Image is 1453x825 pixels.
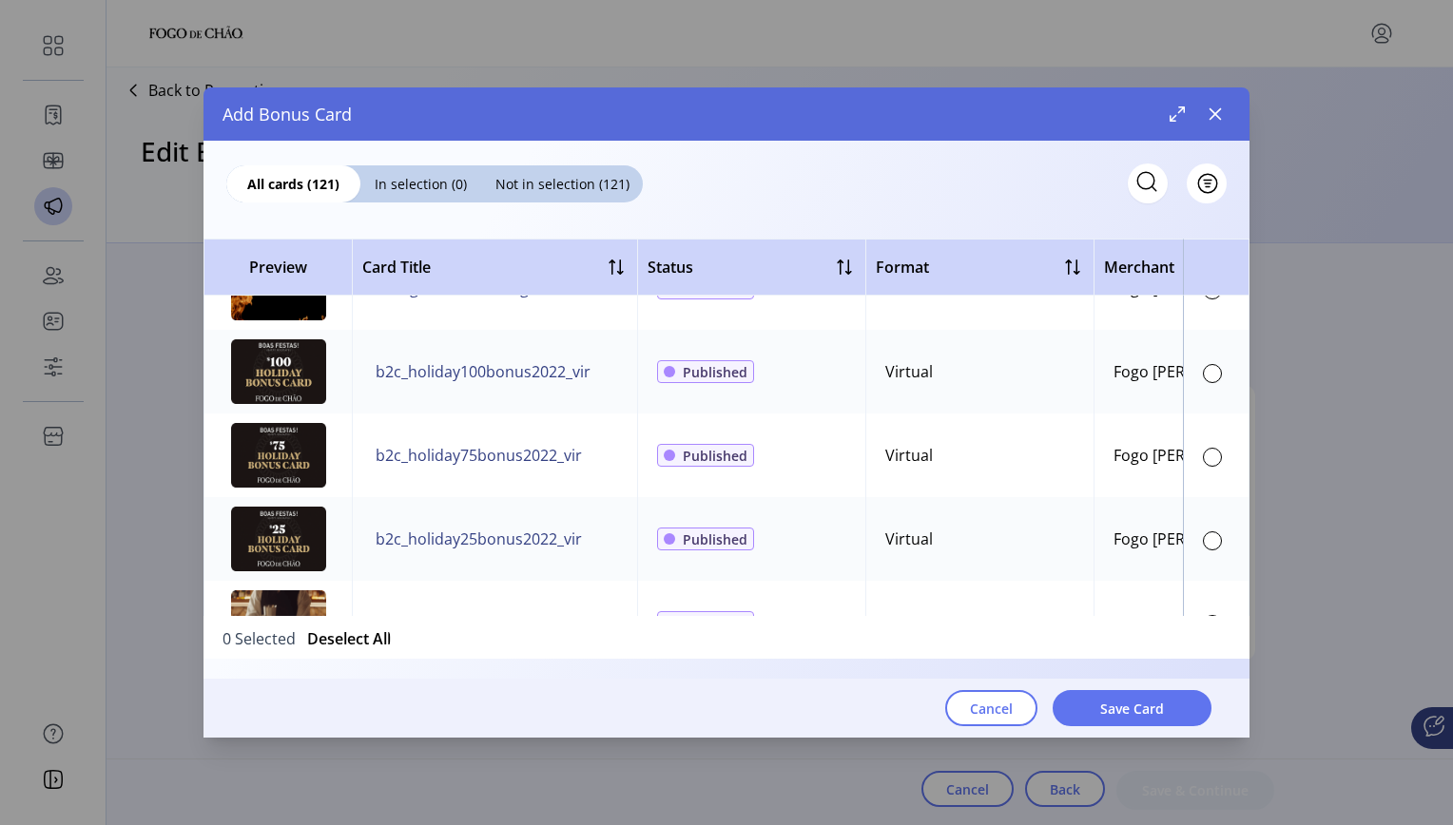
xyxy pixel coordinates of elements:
span: Cancel [970,699,1013,719]
span: b2c_cocktail_animated [376,611,537,634]
span: 0 Selected [223,627,296,647]
span: Published [683,446,747,466]
span: Save Card [1100,699,1164,719]
div: Fogo [PERSON_NAME] [1114,444,1270,467]
span: All cards (121) [226,174,360,194]
div: Virtual [885,444,933,467]
img: preview [231,590,326,655]
button: b2c_cocktail_animated [372,607,541,638]
img: preview [231,339,326,404]
span: Not in selection (121) [481,174,643,194]
span: In selection (0) [360,174,481,194]
button: b2c_holiday25bonus2022_vir [372,524,586,554]
div: Fogo [PERSON_NAME] [1114,611,1270,634]
span: Published [683,529,747,549]
div: In selection (0) [360,165,481,202]
span: Preview [214,256,342,278]
span: Published [683,613,747,633]
div: Virtual [885,611,933,634]
span: Merchant [1104,256,1174,278]
div: Fogo [PERSON_NAME] [1114,360,1270,383]
span: b2c_holiday75bonus2022_vir [376,444,582,467]
button: b2c_holiday75bonus2022_vir [372,440,586,470]
div: Virtual [885,528,933,550]
div: Virtual [885,360,933,383]
button: b2c_holiday100bonus2022_vir [372,356,594,387]
span: Format [876,256,929,278]
span: Add Bonus Card [223,102,352,127]
button: Maximize [1162,99,1192,129]
button: Cancel [945,690,1037,726]
span: b2c_holiday100bonus2022_vir [376,360,591,383]
div: Fogo [PERSON_NAME] [1114,528,1270,550]
span: Published [683,362,747,382]
button: Save Card [1053,690,1211,726]
img: preview [231,507,326,571]
img: preview [231,423,326,488]
span: Card Title [362,256,431,278]
span: b2c_holiday25bonus2022_vir [376,528,582,550]
div: All cards (121) [226,165,360,202]
button: Filter Button [1187,163,1227,203]
div: Status [648,256,693,278]
div: Not in selection (121) [481,165,643,202]
button: Deselect All [307,627,391,650]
